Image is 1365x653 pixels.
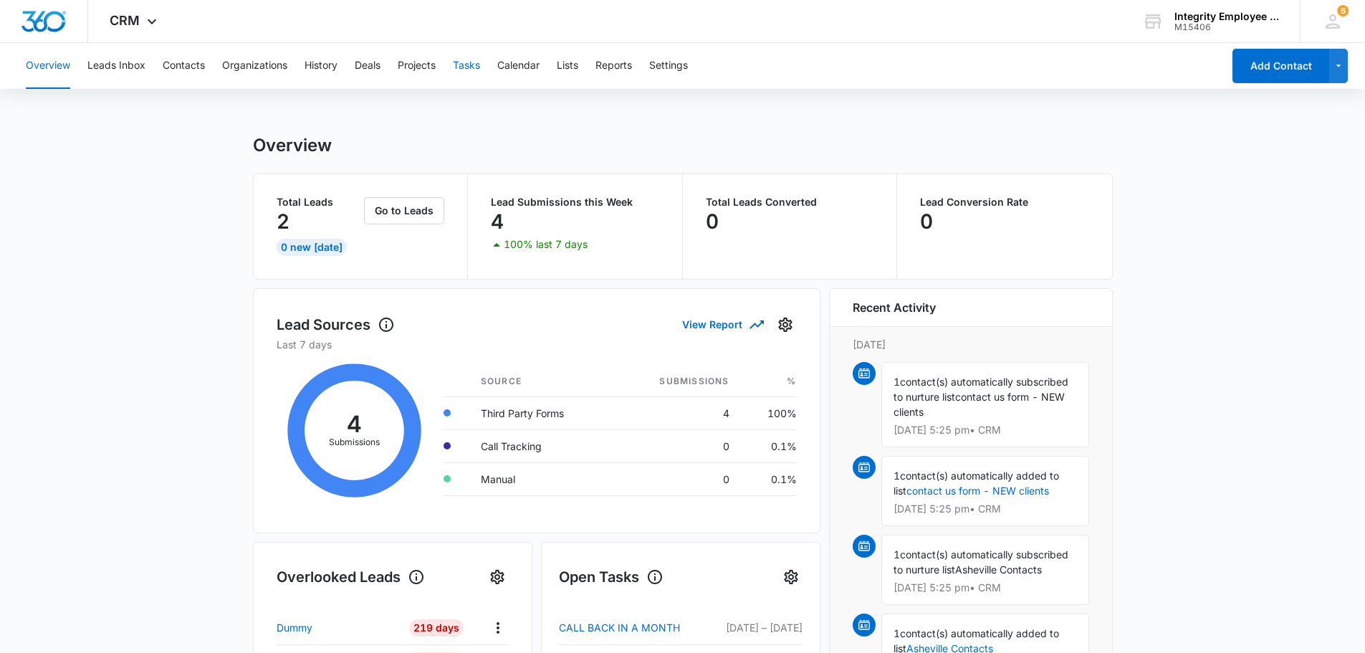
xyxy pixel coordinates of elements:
[614,462,741,495] td: 0
[780,566,803,588] button: Settings
[559,619,708,637] a: CALL BACK IN A MONTH
[1337,5,1349,16] div: notifications count
[559,566,664,588] h1: Open Tasks
[364,197,444,224] button: Go to Leads
[1174,11,1279,22] div: account name
[894,470,1059,497] span: contact(s) automatically added to list
[491,197,659,207] p: Lead Submissions this Week
[469,366,614,397] th: Source
[894,391,1065,418] span: contact us form - NEW clients
[277,566,425,588] h1: Overlooked Leads
[708,620,803,635] p: [DATE] – [DATE]
[853,337,1089,352] p: [DATE]
[487,616,509,639] button: Actions
[491,210,504,233] p: 4
[614,396,741,429] td: 4
[894,548,1068,576] span: contact(s) automatically subscribed to nurture list
[920,210,933,233] p: 0
[955,563,1042,576] span: Asheville Contacts
[894,470,900,482] span: 1
[355,43,380,89] button: Deals
[774,313,797,336] button: Settings
[1174,22,1279,32] div: account id
[894,425,1077,435] p: [DATE] 5:25 pm • CRM
[222,43,287,89] button: Organizations
[277,620,397,635] a: Dummy
[682,312,762,337] button: View Report
[277,314,395,335] h1: Lead Sources
[163,43,205,89] button: Contacts
[853,299,936,316] h6: Recent Activity
[277,197,362,207] p: Total Leads
[614,429,741,462] td: 0
[253,135,332,156] h1: Overview
[469,429,614,462] td: Call Tracking
[894,583,1077,593] p: [DATE] 5:25 pm • CRM
[469,462,614,495] td: Manual
[277,620,312,635] p: Dummy
[706,197,874,207] p: Total Leads Converted
[409,619,464,637] div: 219 Days
[504,239,588,249] p: 100% last 7 days
[469,396,614,429] td: Third Party Forms
[1232,49,1329,83] button: Add Contact
[894,376,900,388] span: 1
[741,462,797,495] td: 0.1%
[305,43,337,89] button: History
[894,548,900,561] span: 1
[277,239,347,256] div: 0 New [DATE]
[614,366,741,397] th: Submissions
[920,197,1089,207] p: Lead Conversion Rate
[906,485,1049,497] a: contact us form - NEW clients
[741,396,797,429] td: 100%
[110,13,140,28] span: CRM
[1337,5,1349,16] span: 6
[486,566,509,588] button: Settings
[497,43,540,89] button: Calendar
[894,504,1077,514] p: [DATE] 5:25 pm • CRM
[649,43,688,89] button: Settings
[398,43,436,89] button: Projects
[595,43,632,89] button: Reports
[741,429,797,462] td: 0.1%
[453,43,480,89] button: Tasks
[894,376,1068,403] span: contact(s) automatically subscribed to nurture list
[277,210,289,233] p: 2
[557,43,578,89] button: Lists
[706,210,719,233] p: 0
[364,204,444,216] a: Go to Leads
[87,43,145,89] button: Leads Inbox
[277,337,797,352] p: Last 7 days
[26,43,70,89] button: Overview
[741,366,797,397] th: %
[894,627,900,639] span: 1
